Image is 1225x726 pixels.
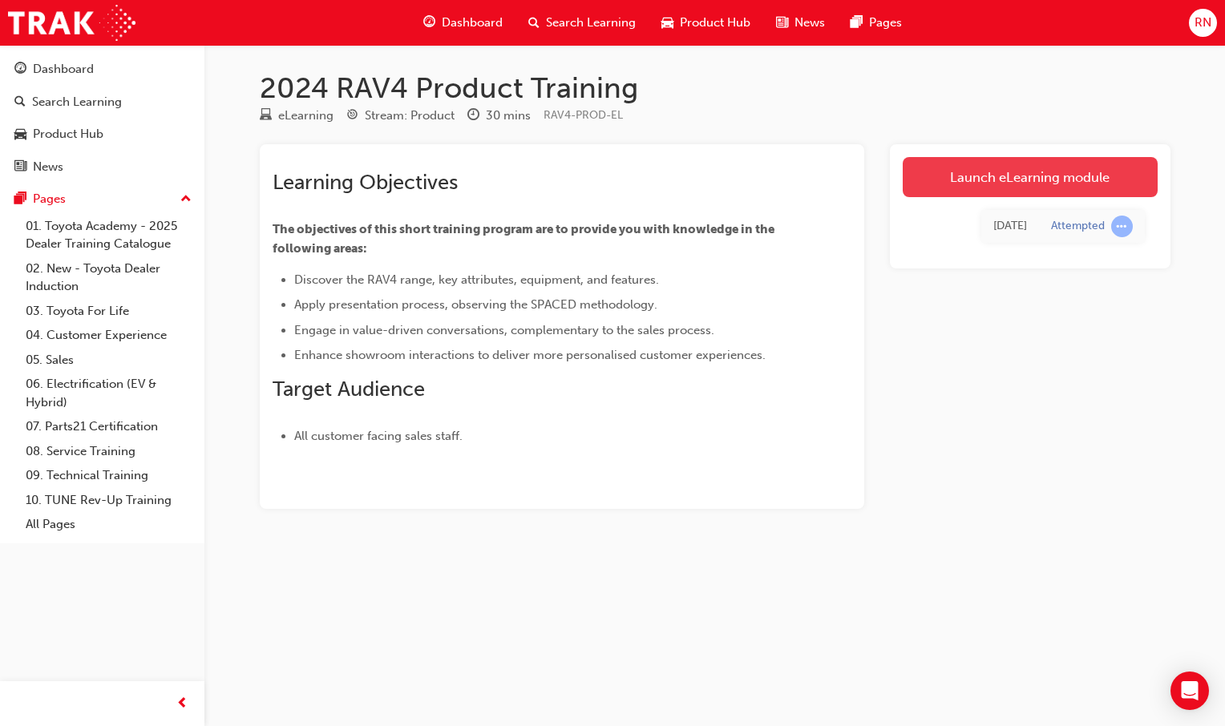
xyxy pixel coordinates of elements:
[1111,216,1133,237] span: learningRecordVerb_ATTEMPT-icon
[14,127,26,142] span: car-icon
[544,108,623,122] span: Learning resource code
[993,217,1027,236] div: Sat Aug 16 2025 09:26:10 GMT+1000 (Australian Eastern Standard Time)
[1170,672,1209,710] div: Open Intercom Messenger
[278,107,334,125] div: eLearning
[260,106,334,126] div: Type
[19,323,198,348] a: 04. Customer Experience
[838,6,915,39] a: pages-iconPages
[6,54,198,84] a: Dashboard
[546,14,636,32] span: Search Learning
[794,14,825,32] span: News
[1189,9,1217,37] button: RN
[851,13,863,33] span: pages-icon
[19,214,198,256] a: 01. Toyota Academy - 2025 Dealer Training Catalogue
[273,377,425,401] span: Target Audience
[8,5,135,41] img: Trak
[486,107,531,125] div: 30 mins
[346,109,358,123] span: target-icon
[6,51,198,184] button: DashboardSearch LearningProduct HubNews
[410,6,515,39] a: guage-iconDashboard
[1051,219,1105,234] div: Attempted
[6,184,198,214] button: Pages
[260,71,1170,106] h1: 2024 RAV4 Product Training
[661,13,673,33] span: car-icon
[14,192,26,207] span: pages-icon
[14,95,26,110] span: search-icon
[19,299,198,324] a: 03. Toyota For Life
[176,694,188,714] span: prev-icon
[442,14,503,32] span: Dashboard
[680,14,750,32] span: Product Hub
[19,372,198,414] a: 06. Electrification (EV & Hybrid)
[19,439,198,464] a: 08. Service Training
[33,125,103,143] div: Product Hub
[365,107,455,125] div: Stream: Product
[19,488,198,513] a: 10. TUNE Rev-Up Training
[14,160,26,175] span: news-icon
[294,348,766,362] span: Enhance showroom interactions to deliver more personalised customer experiences.
[19,512,198,537] a: All Pages
[19,414,198,439] a: 07. Parts21 Certification
[763,6,838,39] a: news-iconNews
[33,190,66,208] div: Pages
[33,60,94,79] div: Dashboard
[903,157,1158,197] a: Launch eLearning module
[467,109,479,123] span: clock-icon
[19,463,198,488] a: 09. Technical Training
[869,14,902,32] span: Pages
[180,189,192,210] span: up-icon
[6,152,198,182] a: News
[33,158,63,176] div: News
[260,109,272,123] span: learningResourceType_ELEARNING-icon
[32,93,122,111] div: Search Learning
[515,6,649,39] a: search-iconSearch Learning
[294,272,659,287] span: Discover the RAV4 range, key attributes, equipment, and features.
[649,6,763,39] a: car-iconProduct Hub
[346,106,455,126] div: Stream
[273,170,458,195] span: Learning Objectives
[19,348,198,373] a: 05. Sales
[6,119,198,149] a: Product Hub
[294,297,657,312] span: Apply presentation process, observing the SPACED methodology.
[467,106,531,126] div: Duration
[273,222,777,256] span: The objectives of this short training program are to provide you with knowledge in the following ...
[6,87,198,117] a: Search Learning
[19,256,198,299] a: 02. New - Toyota Dealer Induction
[776,13,788,33] span: news-icon
[423,13,435,33] span: guage-icon
[14,63,26,77] span: guage-icon
[1195,14,1211,32] span: RN
[294,429,463,443] span: All customer facing sales staff.
[528,13,540,33] span: search-icon
[294,323,714,337] span: Engage in value-driven conversations, complementary to the sales process.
